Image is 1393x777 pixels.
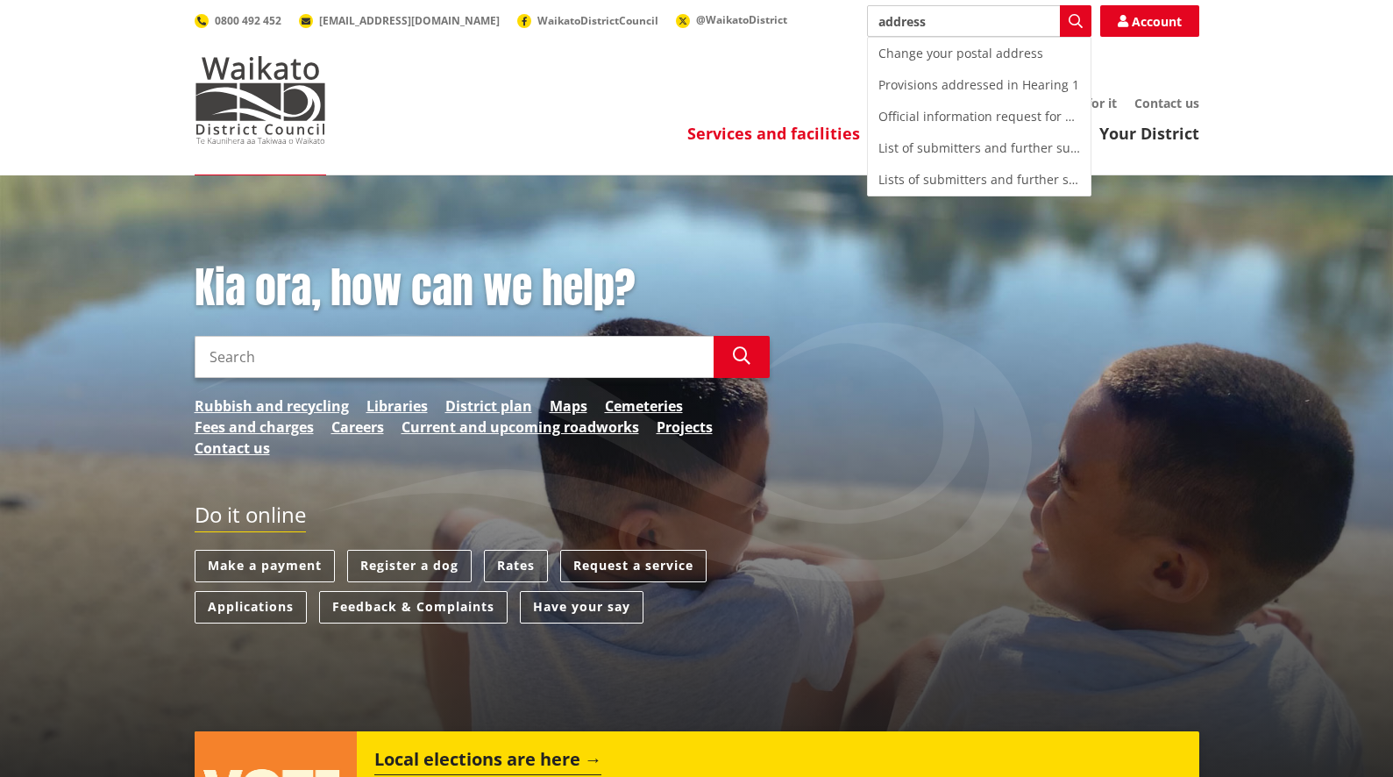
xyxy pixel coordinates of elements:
[319,13,500,28] span: [EMAIL_ADDRESS][DOMAIN_NAME]
[1099,123,1199,144] a: Your District
[374,749,601,775] h2: Local elections are here
[331,417,384,438] a: Careers
[215,13,281,28] span: 0800 492 452
[484,550,548,582] a: Rates
[402,417,639,438] a: Current and upcoming roadworks
[868,132,1091,164] div: List of submitters and further submitters addressed in Hearing 8A
[195,336,714,378] input: Search input
[195,13,281,28] a: 0800 492 452
[195,56,326,144] img: Waikato District Council - Te Kaunihera aa Takiwaa o Waikato
[195,438,270,459] a: Contact us
[696,12,787,27] span: @WaikatoDistrict
[867,5,1091,37] input: Search input
[605,396,683,417] a: Cemeteries
[195,591,307,624] a: Applications
[560,550,707,582] a: Request a service
[537,13,658,28] span: WaikatoDistrictCouncil
[366,396,428,417] a: Libraries
[195,417,314,438] a: Fees and charges
[868,101,1091,132] div: Official information request for name and address of registered owner of dog
[1312,703,1375,766] iframe: Messenger Launcher
[687,123,860,144] a: Services and facilities
[657,417,713,438] a: Projects
[868,69,1091,101] div: Provisions addressed in Hearing 1
[195,396,349,417] a: Rubbish and recycling
[550,396,587,417] a: Maps
[868,38,1091,69] div: Change your postal address
[445,396,532,417] a: District plan
[195,503,306,533] h2: Do it online
[319,591,508,624] a: Feedback & Complaints
[1100,5,1199,37] a: Account
[299,13,500,28] a: [EMAIL_ADDRESS][DOMAIN_NAME]
[520,591,643,624] a: Have your say
[195,263,770,314] h1: Kia ora, how can we help?
[1134,95,1199,111] a: Contact us
[347,550,472,582] a: Register a dog
[517,13,658,28] a: WaikatoDistrictCouncil
[676,12,787,27] a: @WaikatoDistrict
[195,550,335,582] a: Make a payment
[868,164,1091,196] div: Lists of submitters and further submitters addressed in Hearing 8B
